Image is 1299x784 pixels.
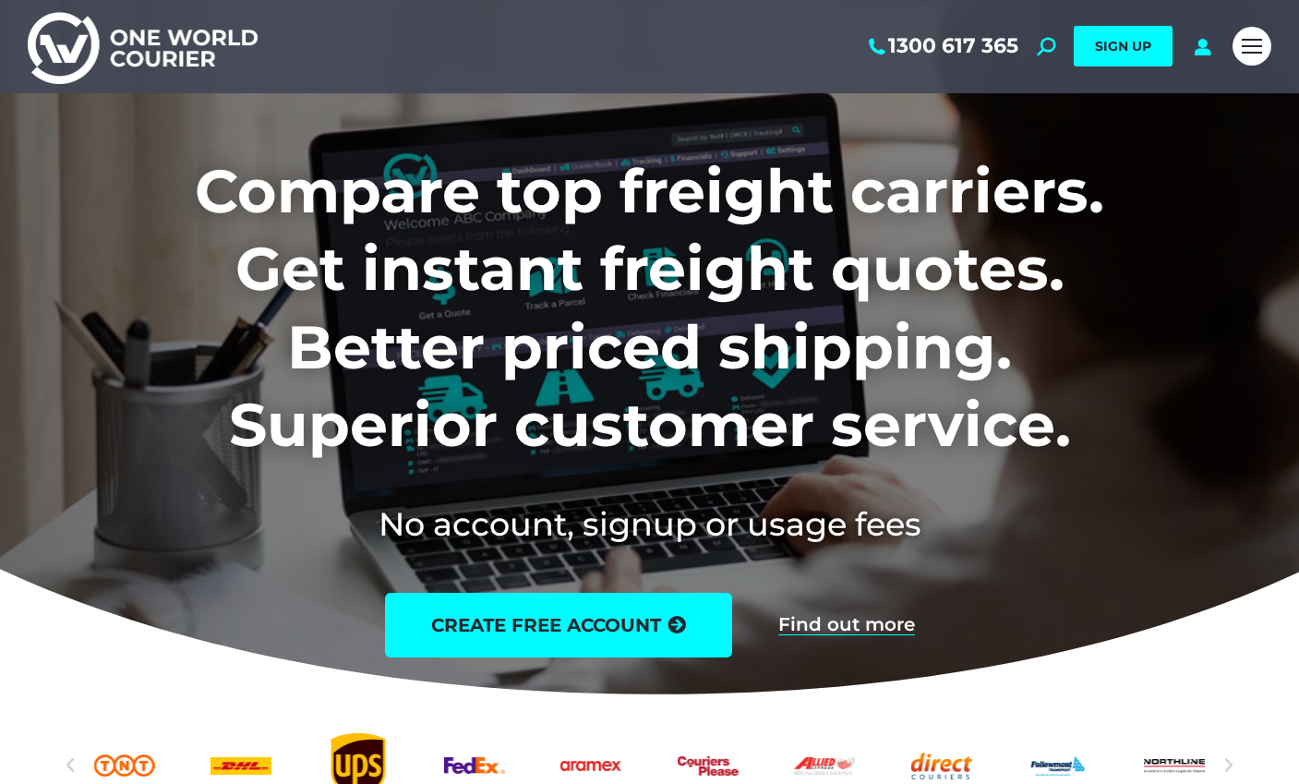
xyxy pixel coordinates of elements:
span: SIGN UP [1095,38,1151,54]
a: create free account [385,593,732,657]
a: Mobile menu icon [1233,27,1271,66]
h1: Compare top freight carriers. Get instant freight quotes. Better priced shipping. Superior custom... [73,152,1226,464]
a: Find out more [778,615,915,635]
a: 1300 617 365 [865,34,1018,58]
a: SIGN UP [1074,26,1173,66]
h2: No account, signup or usage fees [73,501,1226,547]
img: One World Courier [28,9,258,84]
